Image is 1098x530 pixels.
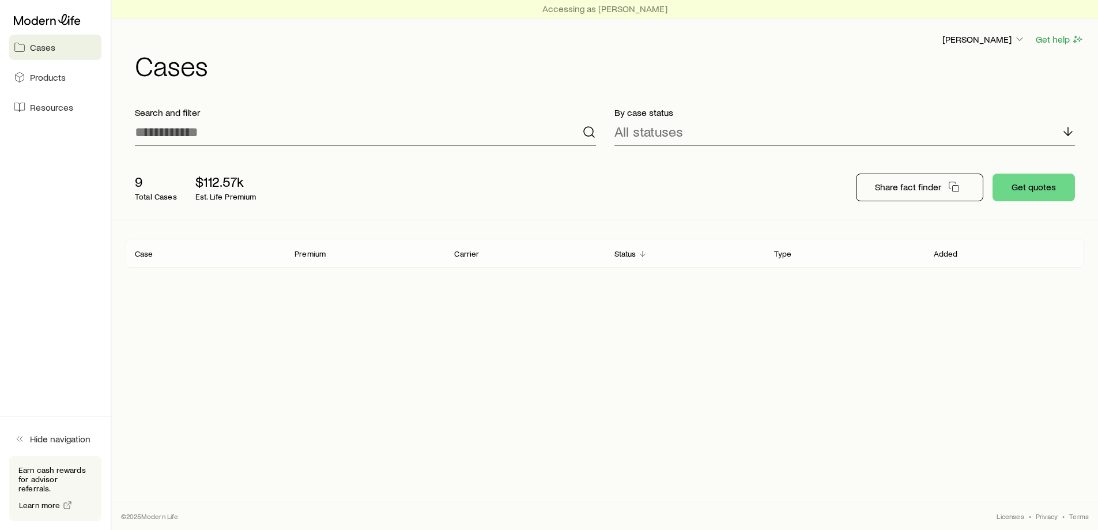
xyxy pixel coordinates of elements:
[30,102,73,113] span: Resources
[9,65,101,90] a: Products
[121,512,179,521] p: © 2025 Modern Life
[993,174,1075,201] button: Get quotes
[9,456,101,521] div: Earn cash rewards for advisor referrals.Learn more
[1035,33,1084,46] button: Get help
[942,33,1026,47] button: [PERSON_NAME]
[614,123,683,140] p: All statuses
[135,174,177,190] p: 9
[295,249,326,258] p: Premium
[195,174,256,190] p: $112.57k
[542,3,667,14] p: Accessing as [PERSON_NAME]
[774,249,792,258] p: Type
[997,512,1024,521] a: Licenses
[9,95,101,120] a: Resources
[614,107,1076,118] p: By case status
[126,239,1084,268] div: Client cases
[1069,512,1089,521] a: Terms
[135,192,177,201] p: Total Cases
[135,249,153,258] p: Case
[1062,512,1065,521] span: •
[614,249,636,258] p: Status
[9,426,101,452] button: Hide navigation
[30,433,90,445] span: Hide navigation
[30,42,55,53] span: Cases
[454,249,479,258] p: Carrier
[135,51,1084,79] h1: Cases
[1036,512,1058,521] a: Privacy
[9,35,101,60] a: Cases
[1029,512,1031,521] span: •
[30,72,66,83] span: Products
[195,192,256,201] p: Est. Life Premium
[934,249,958,258] p: Added
[856,174,983,201] button: Share fact finder
[135,107,596,118] p: Search and filter
[19,501,61,509] span: Learn more
[875,181,941,193] p: Share fact finder
[942,33,1025,45] p: [PERSON_NAME]
[18,465,92,493] p: Earn cash rewards for advisor referrals.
